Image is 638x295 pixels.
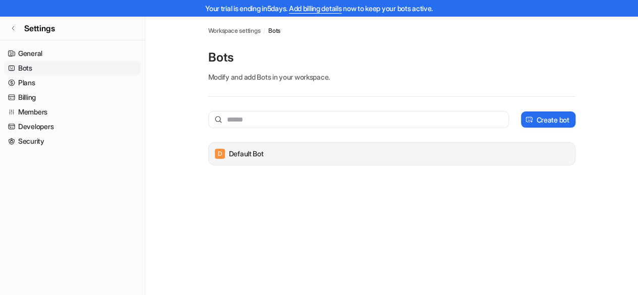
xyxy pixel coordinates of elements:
a: Members [4,105,141,119]
span: Settings [24,22,55,34]
a: Bots [268,26,280,35]
p: Create bot [536,114,569,125]
button: Create bot [521,111,575,128]
img: create [525,116,533,124]
span: D [215,149,225,159]
span: / [263,26,265,35]
a: Add billing details [289,4,342,13]
a: General [4,46,141,61]
a: Bots [4,61,141,75]
a: Developers [4,120,141,134]
p: Default Bot [229,149,264,159]
a: Workspace settings [208,26,261,35]
a: Billing [4,90,141,104]
p: Bots [208,49,575,66]
a: Security [4,134,141,148]
a: Plans [4,76,141,90]
p: Modify and add Bots in your workspace. [208,72,575,82]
